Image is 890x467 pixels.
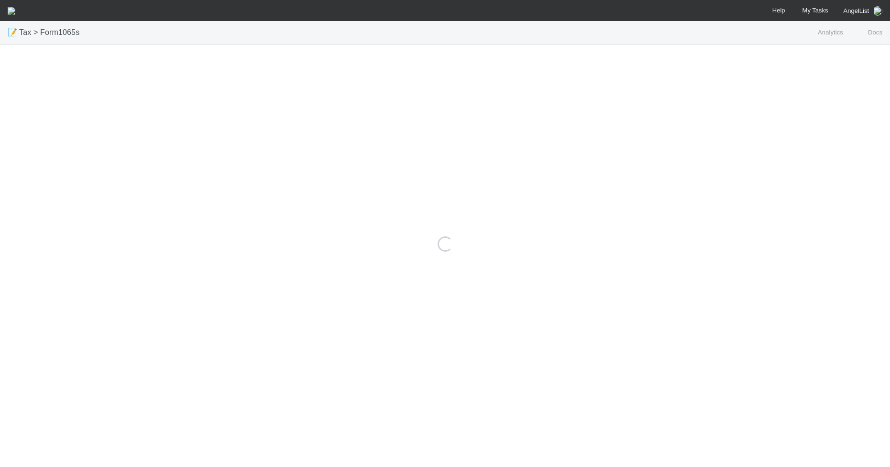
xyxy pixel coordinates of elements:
span: My Tasks [793,7,828,14]
img: logo-inverted-e16ddd16eac7371096b0.svg [8,7,15,15]
span: AngelList [844,7,869,14]
a: My Tasks [793,6,828,15]
div: Help [763,6,785,15]
img: avatar_45ea4894-10ca-450f-982d-dabe3bd75b0b.png [873,6,882,16]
